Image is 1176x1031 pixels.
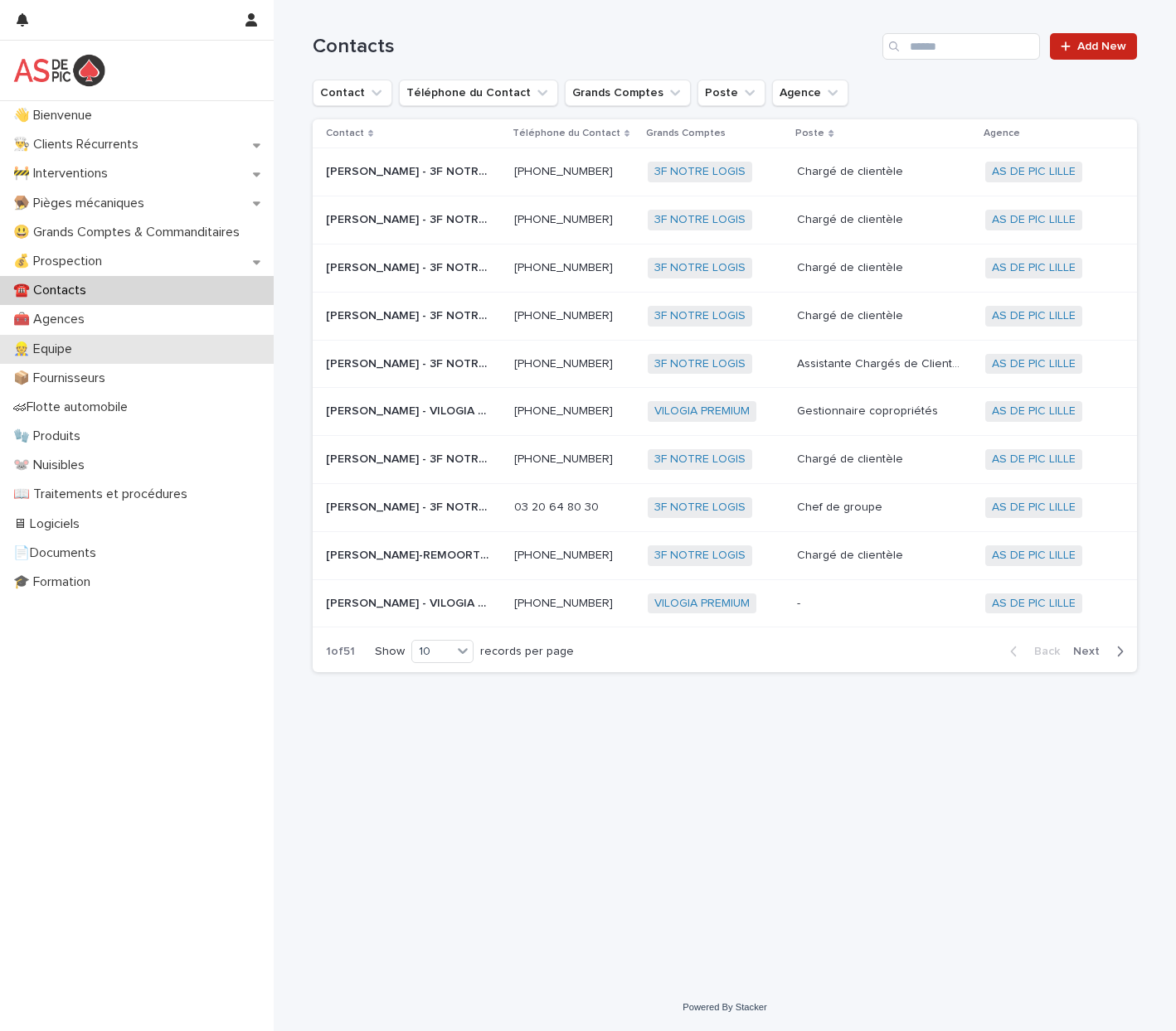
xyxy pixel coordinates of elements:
p: Charlélie DASSONVILLE - 3F NOTRE LOGIS [326,449,495,467]
a: AS DE PIC LILLE [992,597,1076,611]
button: Agence [772,80,848,106]
tr: [PERSON_NAME] - 3F NOTRE LOGIS[PERSON_NAME] - 3F NOTRE LOGIS [PHONE_NUMBER][PHONE_NUMBER] 3F NOTR... [313,244,1138,292]
p: [PHONE_NUMBER] [514,449,616,467]
p: [PHONE_NUMBER] [514,401,616,419]
button: Next [1067,644,1137,659]
div: 10 [412,643,452,661]
p: Grégory CANOVILLE - 3F NOTRE LOGIS [326,258,495,275]
tr: [PERSON_NAME] - 3F NOTRE LOGIS[PERSON_NAME] - 3F NOTRE LOGIS [PHONE_NUMBER][PHONE_NUMBER] 3F NOTR... [313,436,1138,484]
p: Caroline MALBRANCQ - 3F NOTRE LOGIS [326,162,495,179]
p: [PHONE_NUMBER] [514,545,616,563]
tr: [PERSON_NAME] - 3F NOTRE LOGIS[PERSON_NAME] - 3F NOTRE LOGIS [PHONE_NUMBER][PHONE_NUMBER] 3F NOTR... [313,340,1138,388]
p: Poste [795,124,824,143]
p: 🎓 Formation [7,574,104,590]
a: AS DE PIC LILLE [992,165,1076,179]
a: AS DE PIC LILLE [992,357,1076,371]
a: 3F NOTRE LOGIS [654,165,746,179]
p: Show [375,645,405,659]
tr: [PERSON_NAME] - 3F NOTRE LOGIS[PERSON_NAME] - 3F NOTRE LOGIS [PHONE_NUMBER][PHONE_NUMBER] 3F NOTR... [313,196,1138,244]
p: Stéphanie VAN-REMOORTERE - 3F NOTRE LOGIS [326,545,495,563]
p: 🧤 Produits [7,428,94,444]
p: - [797,593,804,611]
p: Chargé de clientèle [797,449,906,467]
a: Add New [1050,33,1137,60]
p: [PHONE_NUMBER] [514,162,616,179]
p: Agence [984,124,1020,143]
p: Chargé de clientèle [797,210,906,227]
p: 🏎Flotte automobile [7,399,141,415]
img: yKcqic14S0S6KrLdrqO6 [13,54,105,87]
a: AS DE PIC LILLE [992,549,1076,563]
p: Téléphone du Contact [513,124,620,143]
tr: [PERSON_NAME] - VILOGIA PREMIUM[PERSON_NAME] - VILOGIA PREMIUM [PHONE_NUMBER][PHONE_NUMBER] VILOG... [313,388,1138,436]
tr: [PERSON_NAME] - VILOGIA PREMIUM[PERSON_NAME] - VILOGIA PREMIUM [PHONE_NUMBER][PHONE_NUMBER] VILOG... [313,579,1138,627]
h1: Contacts [313,35,876,59]
tr: [PERSON_NAME]-REMOORTERE - 3F NOTRE LOGIS[PERSON_NAME]-REMOORTERE - 3F NOTRE LOGIS [PHONE_NUMBER]... [313,531,1138,579]
p: Assistante Chargés de Clientèle [797,354,966,371]
p: Corentin COLAS - VILOGIA PREMIUM [326,401,495,419]
button: Grands Comptes [565,80,691,106]
p: 🚧 Interventions [7,166,121,182]
p: 03 20 64 80 30 [514,497,602,515]
p: Chargé de clientèle [797,306,906,323]
a: 3F NOTRE LOGIS [654,453,746,467]
p: 👋 Bienvenue [7,108,105,123]
p: 👨‍🍳 Clients Récurrents [7,137,152,152]
p: Cathy Pradier - VILOGIA PREMIUM [326,593,495,611]
p: Chef de groupe [797,497,886,515]
a: VILOGIA PREMIUM [654,597,750,611]
a: 3F NOTRE LOGIS [654,501,746,515]
p: 👷 Equipe [7,341,85,357]
p: [PERSON_NAME] - 3F NOTRE LOGIS [326,354,495,371]
tr: [PERSON_NAME] - 3F NOTRE LOGIS[PERSON_NAME] - 3F NOTRE LOGIS 03 20 64 80 3003 20 64 80 30 3F NOTR... [313,483,1138,531]
button: Téléphone du Contact [399,80,558,106]
p: Chargé de clientèle [797,162,906,179]
p: [PHONE_NUMBER] [514,354,616,371]
p: Sandra PINHEIRO - 3F NOTRE LOGIS [326,210,495,227]
p: 📦 Fournisseurs [7,370,119,386]
a: 3F NOTRE LOGIS [654,261,746,275]
p: 😃 Grands Comptes & Commanditaires [7,225,253,240]
a: 3F NOTRE LOGIS [654,309,746,323]
p: Contact [326,124,364,143]
a: AS DE PIC LILLE [992,261,1076,275]
span: Add New [1077,41,1126,52]
p: Grands Comptes [646,124,726,143]
a: AS DE PIC LILLE [992,453,1076,467]
button: Contact [313,80,392,106]
a: AS DE PIC LILLE [992,309,1076,323]
p: 🪤 Pièges mécaniques [7,196,158,211]
a: Powered By Stacker [683,1002,766,1012]
p: Chargé de clientèle [797,258,906,275]
span: Back [1024,646,1060,657]
a: 3F NOTRE LOGIS [654,213,746,227]
p: ☎️ Contacts [7,283,100,298]
tr: [PERSON_NAME] - 3F NOTRE LOGIS[PERSON_NAME] - 3F NOTRE LOGIS [PHONE_NUMBER][PHONE_NUMBER] 3F NOTR... [313,292,1138,340]
p: Vincent ROUSSEL - 3F NOTRE LOGIS [326,306,495,323]
a: AS DE PIC LILLE [992,404,1076,419]
tr: [PERSON_NAME] - 3F NOTRE LOGIS[PERSON_NAME] - 3F NOTRE LOGIS [PHONE_NUMBER][PHONE_NUMBER] 3F NOTR... [313,148,1138,196]
p: Gestionnaire copropriétés [797,401,941,419]
span: Next [1073,646,1110,657]
button: Poste [697,80,765,106]
p: [PHONE_NUMBER] [514,210,616,227]
p: Chargé de clientèle [797,545,906,563]
p: 🧰 Agences [7,312,98,327]
a: AS DE PIC LILLE [992,213,1076,227]
p: 💰 Prospection [7,254,115,269]
p: [PHONE_NUMBER] [514,593,616,611]
a: AS DE PIC LILLE [992,501,1076,515]
p: Sylvestre ILANGWA - 3F NOTRE LOGIS [326,497,495,515]
input: Search [882,33,1040,60]
p: 📄Documents [7,545,109,561]
p: [PHONE_NUMBER] [514,258,616,275]
p: records per page [480,645,574,659]
p: 🖥 Logiciels [7,516,93,532]
a: 3F NOTRE LOGIS [654,357,746,371]
p: 📖 Traitements et procédures [7,486,201,502]
p: 🐭 Nuisibles [7,457,98,473]
a: VILOGIA PREMIUM [654,404,750,419]
p: 1 of 51 [313,632,368,672]
p: [PHONE_NUMBER] [514,306,616,323]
